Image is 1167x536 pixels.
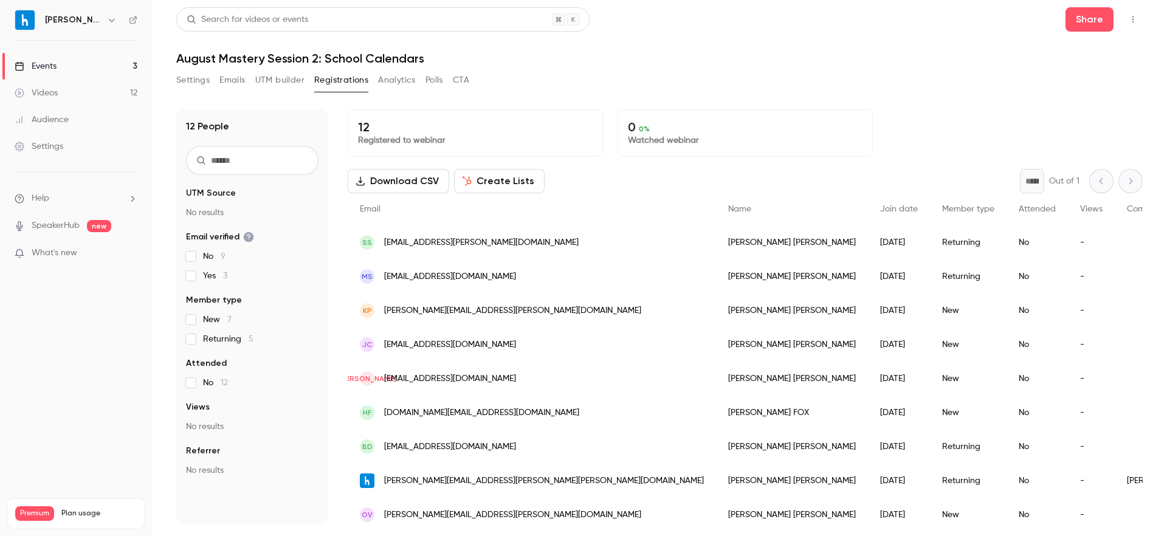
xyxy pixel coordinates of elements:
span: [PERSON_NAME] [339,373,396,384]
span: New [203,314,232,326]
span: 3 [223,272,227,280]
span: [DOMAIN_NAME][EMAIL_ADDRESS][DOMAIN_NAME] [384,407,579,419]
span: KP [363,305,372,316]
p: No results [186,207,318,219]
button: CTA [453,70,469,90]
span: Email [360,205,380,213]
div: [DATE] [868,294,930,328]
li: help-dropdown-opener [15,192,137,205]
p: 12 [358,120,593,134]
div: [PERSON_NAME] FOX [716,396,868,430]
div: Search for videos or events [187,13,308,26]
span: [PERSON_NAME][EMAIL_ADDRESS][PERSON_NAME][DOMAIN_NAME] [384,509,641,521]
div: Returning [930,225,1007,259]
div: [PERSON_NAME] [PERSON_NAME] [716,430,868,464]
span: Attended [1019,205,1056,213]
span: BD [362,441,373,452]
span: 9 [221,252,225,261]
span: Member type [942,205,994,213]
span: [EMAIL_ADDRESS][PERSON_NAME][DOMAIN_NAME] [384,236,579,249]
span: 5 [249,335,253,343]
div: - [1068,362,1115,396]
div: [DATE] [868,430,930,464]
div: No [1007,362,1068,396]
iframe: Noticeable Trigger [123,248,137,259]
h1: 12 People [186,119,229,134]
span: No [203,250,225,263]
div: No [1007,259,1068,294]
div: [DATE] [868,225,930,259]
button: Share [1065,7,1114,32]
span: SS [362,237,372,248]
div: New [930,328,1007,362]
p: Out of 1 [1049,175,1079,187]
div: - [1068,328,1115,362]
button: Analytics [378,70,416,90]
div: Audience [15,114,69,126]
div: New [930,362,1007,396]
div: - [1068,464,1115,498]
div: Returning [930,259,1007,294]
button: Create Lists [454,169,545,193]
p: 0 [628,120,862,134]
span: MS [362,271,373,282]
span: Attended [186,357,227,369]
span: [EMAIL_ADDRESS][DOMAIN_NAME] [384,441,516,453]
span: Name [728,205,751,213]
p: Watched webinar [628,134,862,146]
span: Views [1080,205,1103,213]
div: No [1007,396,1068,430]
button: Settings [176,70,210,90]
span: Returning [203,333,253,345]
div: Returning [930,464,1007,498]
span: HF [363,407,371,418]
span: [EMAIL_ADDRESS][DOMAIN_NAME] [384,270,516,283]
div: [PERSON_NAME] [PERSON_NAME] [716,328,868,362]
span: OV [362,509,373,520]
div: - [1068,396,1115,430]
div: [PERSON_NAME] [PERSON_NAME] [716,498,868,532]
span: UTM Source [186,187,236,199]
button: Emails [219,70,245,90]
div: Settings [15,140,63,153]
p: No results [186,421,318,433]
span: Join date [880,205,918,213]
div: New [930,498,1007,532]
span: [PERSON_NAME][EMAIL_ADDRESS][PERSON_NAME][DOMAIN_NAME] [384,304,641,317]
div: No [1007,328,1068,362]
span: Plan usage [61,509,137,518]
button: UTM builder [255,70,305,90]
span: [PERSON_NAME][EMAIL_ADDRESS][PERSON_NAME][PERSON_NAME][DOMAIN_NAME] [384,475,704,487]
div: [PERSON_NAME] [PERSON_NAME] [716,259,868,294]
h1: August Mastery Session 2: School Calendars [176,51,1143,66]
div: Events [15,60,57,72]
div: [DATE] [868,259,930,294]
div: Returning [930,430,1007,464]
span: Email verified [186,231,254,243]
span: Views [186,401,210,413]
h6: [PERSON_NAME] [45,14,102,26]
div: No [1007,430,1068,464]
span: No [203,377,228,389]
div: No [1007,225,1068,259]
span: 12 [221,379,228,387]
span: Premium [15,506,54,521]
p: Registered to webinar [358,134,593,146]
div: No [1007,464,1068,498]
span: JC [362,339,372,350]
div: [DATE] [868,396,930,430]
div: [PERSON_NAME] [PERSON_NAME] [716,294,868,328]
div: Videos [15,87,58,99]
div: [DATE] [868,362,930,396]
span: 7 [227,315,232,324]
span: Referrer [186,445,220,457]
div: - [1068,498,1115,532]
div: - [1068,259,1115,294]
span: Help [32,192,49,205]
img: harri.com [360,473,374,488]
div: New [930,396,1007,430]
div: - [1068,294,1115,328]
span: new [87,220,111,232]
span: Yes [203,270,227,282]
div: [DATE] [868,464,930,498]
